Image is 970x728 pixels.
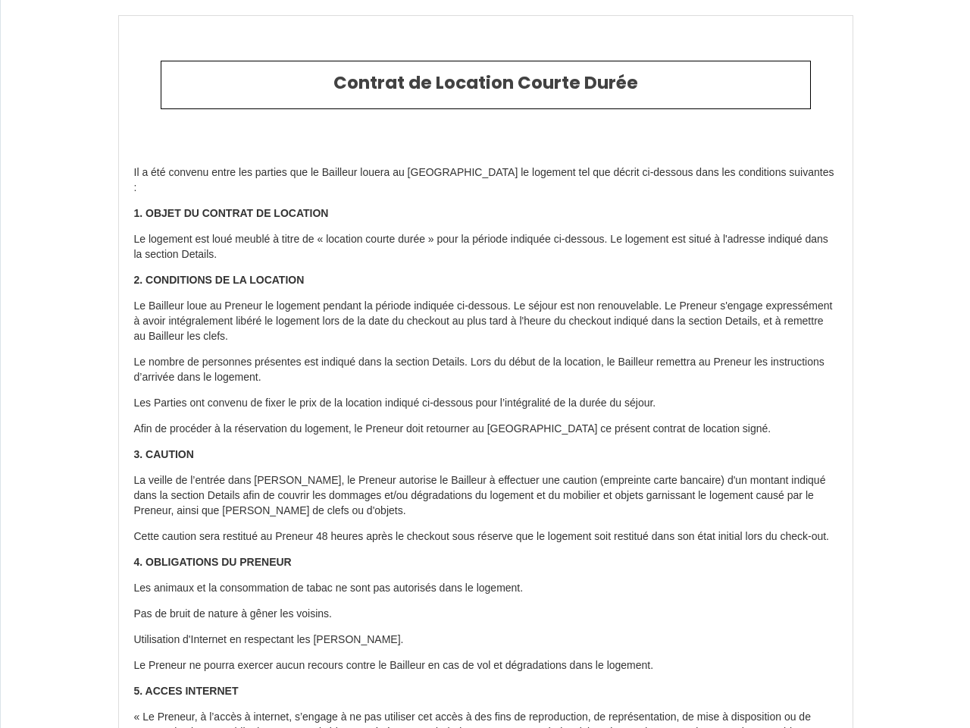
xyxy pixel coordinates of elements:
[134,422,837,437] p: Afin de procéder à la réservation du logement, le Preneur doit retourner au [GEOGRAPHIC_DATA] ce ...
[134,355,837,385] p: Le nombre de personnes présentes est indiqué dans la section Details. Lors du début de la locatio...
[173,73,799,94] h2: Contrat de Location Courte Durée
[134,685,239,697] strong: 5. ACCES INTERNET
[134,556,292,568] strong: 4. OBLIGATIONS DU PRENEUR
[134,658,837,673] p: Le Preneur ne pourra exercer aucun recours contre le Bailleur en cas de vol et dégradations dans ...
[134,207,329,219] strong: 1. OBJET DU CONTRAT DE LOCATION
[134,448,194,460] strong: 3. CAUTION
[134,396,837,411] p: Les Parties ont convenu de fixer le prix de la location indiqué ci-dessous pour l’intégralité de ...
[134,607,837,622] p: Pas de bruit de nature à gêner les voisins.
[134,473,837,519] p: La veille de l’entrée dans [PERSON_NAME], le Preneur autorise le Bailleur à effectuer une caution...
[134,165,837,196] p: Il a été convenu entre les parties que le Bailleur louera au [GEOGRAPHIC_DATA] le logement tel qu...
[134,232,837,262] p: Le logement est loué meublé à titre de « location courte durée » pour la période indiquée ci-dess...
[134,274,305,286] strong: 2. CONDITIONS DE LA LOCATION
[134,529,837,544] p: Cette caution sera restitué au Preneur 48 heures après le checkout sous réserve que le logement s...
[134,632,837,648] p: Utilisation d'Internet en respectant les [PERSON_NAME].
[134,581,837,596] p: Les animaux et la consommation de tabac ne sont pas autorisés dans le logement.
[134,299,837,344] p: Le Bailleur loue au Preneur le logement pendant la période indiquée ci-dessous. Le séjour est non...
